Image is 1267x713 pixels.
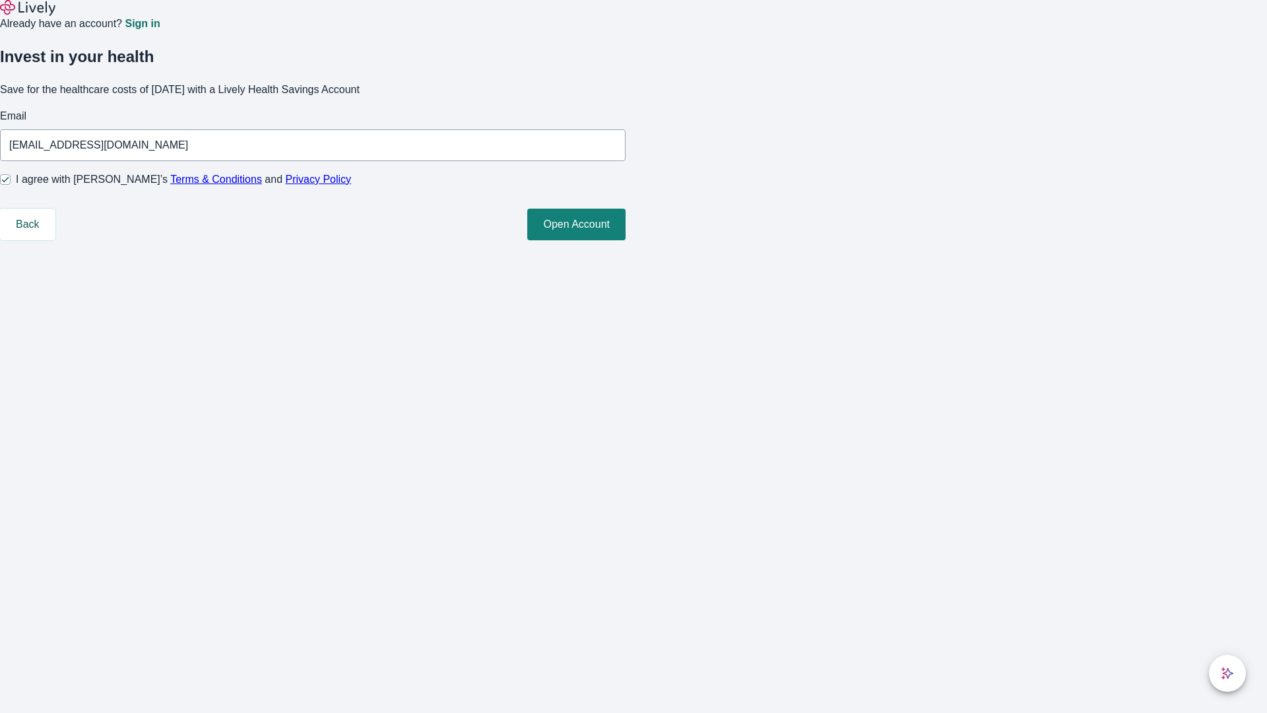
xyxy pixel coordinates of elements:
span: I agree with [PERSON_NAME]’s and [16,172,351,187]
button: chat [1209,655,1246,692]
a: Terms & Conditions [170,174,262,185]
button: Open Account [527,209,626,240]
svg: Lively AI Assistant [1221,667,1234,680]
a: Sign in [125,18,160,29]
a: Privacy Policy [286,174,352,185]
